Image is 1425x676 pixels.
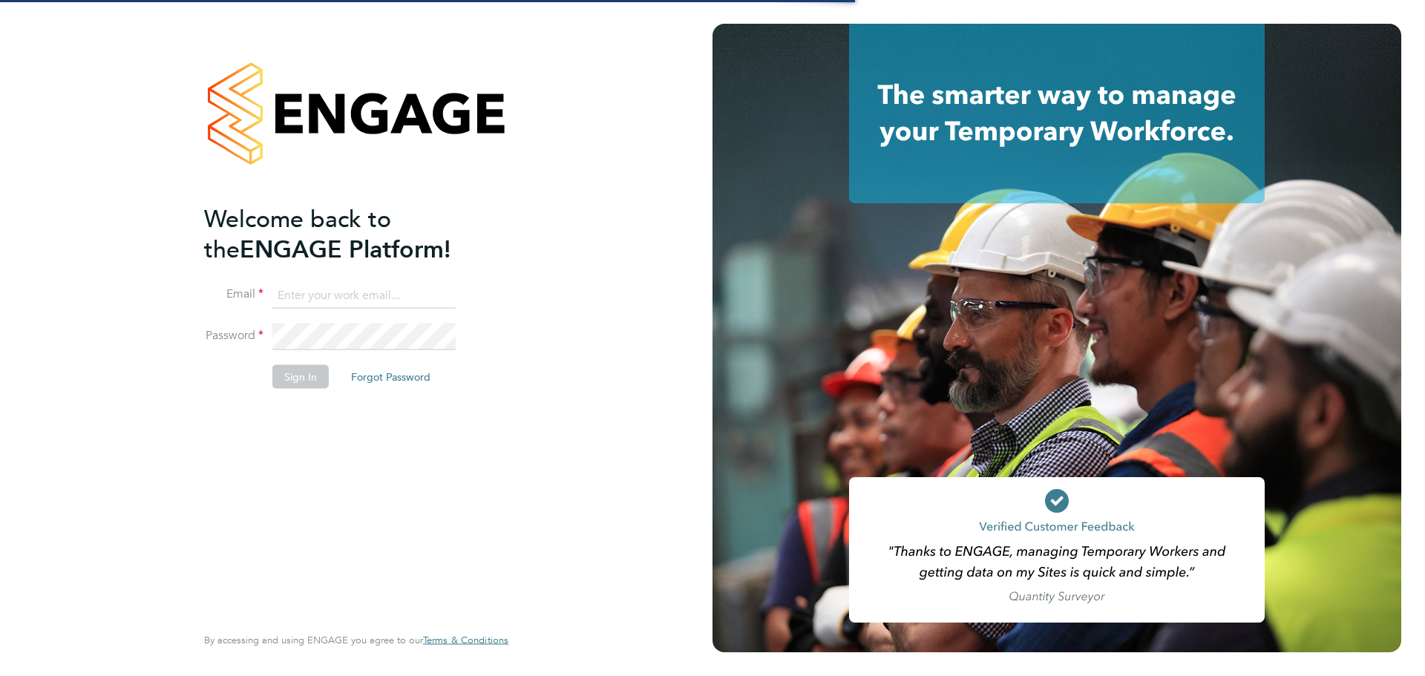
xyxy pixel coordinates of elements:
input: Enter your work email... [272,282,456,309]
button: Sign In [272,365,329,389]
button: Forgot Password [339,365,442,389]
label: Password [204,328,263,344]
label: Email [204,286,263,302]
span: By accessing and using ENGAGE you agree to our [204,634,508,646]
span: Welcome back to the [204,204,391,263]
a: Terms & Conditions [423,634,508,646]
h2: ENGAGE Platform! [204,203,494,264]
